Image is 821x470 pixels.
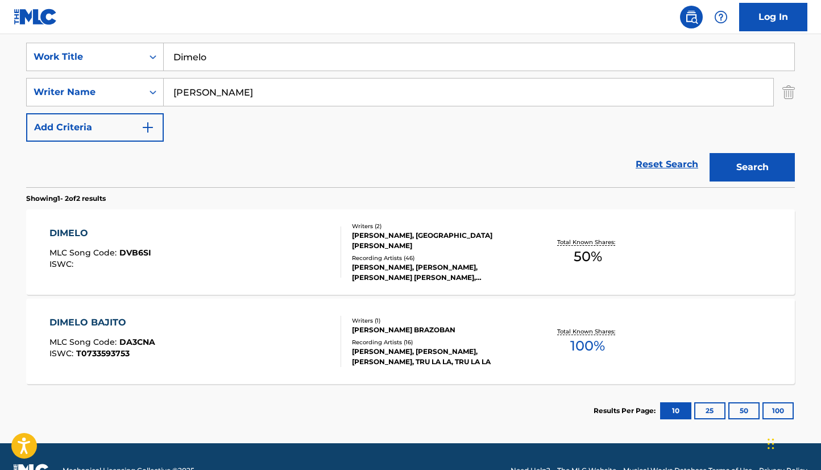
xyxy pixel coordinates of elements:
[570,336,605,356] span: 100 %
[352,230,524,251] div: [PERSON_NAME], [GEOGRAPHIC_DATA] [PERSON_NAME]
[119,337,155,347] span: DA3CNA
[352,222,524,230] div: Writers ( 2 )
[49,259,76,269] span: ISWC :
[34,50,136,64] div: Work Title
[352,254,524,262] div: Recording Artists ( 46 )
[34,85,136,99] div: Writer Name
[660,402,691,419] button: 10
[14,9,57,25] img: MLC Logo
[714,10,728,24] img: help
[49,348,76,358] span: ISWC :
[764,415,821,470] iframe: Chat Widget
[119,248,151,258] span: DVB6SI
[26,209,795,295] a: DIMELOMLC Song Code:DVB6SIISWC:Writers (2)[PERSON_NAME], [GEOGRAPHIC_DATA] [PERSON_NAME]Recording...
[768,427,774,461] div: Drag
[694,402,725,419] button: 25
[26,43,795,187] form: Search Form
[710,153,795,182] button: Search
[26,113,164,142] button: Add Criteria
[557,327,618,336] p: Total Known Shares:
[557,238,618,246] p: Total Known Shares:
[76,348,130,358] span: T0733593753
[762,402,794,419] button: 100
[352,262,524,283] div: [PERSON_NAME], [PERSON_NAME], [PERSON_NAME] [PERSON_NAME],[PERSON_NAME] [PERSON_NAME], [PERSON_NA...
[352,325,524,335] div: [PERSON_NAME] BRAZOBAN
[49,337,119,347] span: MLC Song Code :
[49,248,119,258] span: MLC Song Code :
[728,402,760,419] button: 50
[352,338,524,347] div: Recording Artists ( 16 )
[685,10,698,24] img: search
[49,226,151,240] div: DIMELO
[782,78,795,106] img: Delete Criterion
[574,246,602,267] span: 50 %
[49,316,155,329] div: DIMELO BAJITO
[141,121,155,134] img: 9d2ae6d4665cec9f34b9.svg
[680,6,703,28] a: Public Search
[630,152,704,177] a: Reset Search
[352,347,524,367] div: [PERSON_NAME], [PERSON_NAME], [PERSON_NAME], TRU LA LA, TRU LA LA
[710,6,732,28] div: Help
[26,193,106,204] p: Showing 1 - 2 of 2 results
[739,3,807,31] a: Log In
[352,316,524,325] div: Writers ( 1 )
[26,299,795,384] a: DIMELO BAJITOMLC Song Code:DA3CNAISWC:T0733593753Writers (1)[PERSON_NAME] BRAZOBANRecording Artis...
[594,406,658,416] p: Results Per Page:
